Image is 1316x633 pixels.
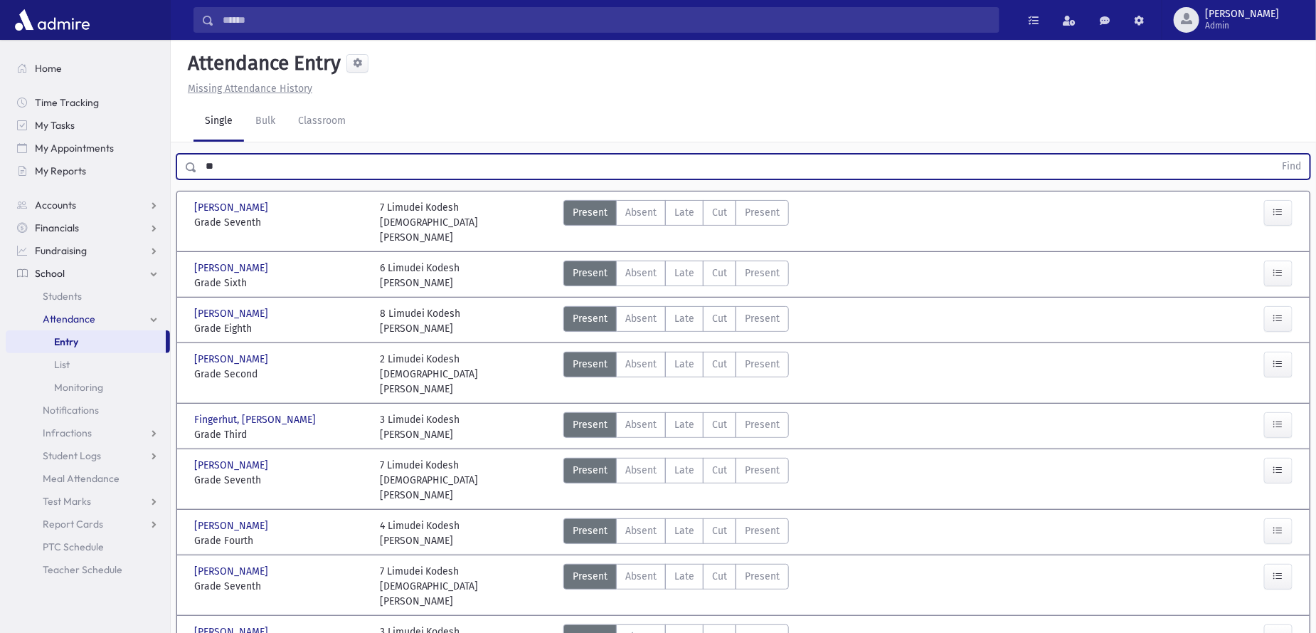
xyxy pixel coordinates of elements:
[194,458,271,473] span: [PERSON_NAME]
[54,358,70,371] span: List
[194,200,271,215] span: [PERSON_NAME]
[674,357,694,372] span: Late
[194,564,271,579] span: [PERSON_NAME]
[214,7,999,33] input: Search
[563,306,789,336] div: AttTypes
[380,518,460,548] div: 4 Limudei Kodesh [PERSON_NAME]
[674,266,694,281] span: Late
[573,205,607,220] span: Present
[6,216,170,239] a: Financials
[674,311,694,326] span: Late
[625,463,657,478] span: Absent
[573,463,607,478] span: Present
[244,102,287,142] a: Bulk
[43,472,120,485] span: Meal Attendance
[573,417,607,432] span: Present
[194,261,271,276] span: [PERSON_NAME]
[625,357,657,372] span: Absent
[380,458,551,503] div: 7 Limudei Kodesh [DEMOGRAPHIC_DATA][PERSON_NAME]
[674,417,694,432] span: Late
[194,276,366,291] span: Grade Sixth
[573,311,607,326] span: Present
[43,540,104,553] span: PTC Schedule
[6,239,170,262] a: Fundraising
[35,96,99,109] span: Time Tracking
[380,564,551,609] div: 7 Limudei Kodesh [DEMOGRAPHIC_DATA][PERSON_NAME]
[43,290,82,303] span: Students
[6,490,170,513] a: Test Marks
[745,569,780,584] span: Present
[712,311,727,326] span: Cut
[194,473,366,488] span: Grade Seventh
[563,352,789,397] div: AttTypes
[6,194,170,216] a: Accounts
[712,463,727,478] span: Cut
[194,412,319,427] span: Fingerhut, [PERSON_NAME]
[745,205,780,220] span: Present
[380,352,551,397] div: 2 Limudei Kodesh [DEMOGRAPHIC_DATA][PERSON_NAME]
[6,114,170,137] a: My Tasks
[563,412,789,442] div: AttTypes
[43,404,99,417] span: Notifications
[573,523,607,538] span: Present
[182,83,312,95] a: Missing Attendance History
[54,335,78,348] span: Entry
[43,313,95,325] span: Attendance
[712,417,727,432] span: Cut
[6,285,170,308] a: Students
[745,311,780,326] span: Present
[6,558,170,581] a: Teacher Schedule
[194,321,366,336] span: Grade Eighth
[6,535,170,558] a: PTC Schedule
[712,205,727,220] span: Cut
[6,137,170,159] a: My Appointments
[573,266,607,281] span: Present
[625,569,657,584] span: Absent
[380,261,460,291] div: 6 Limudei Kodesh [PERSON_NAME]
[194,427,366,442] span: Grade Third
[563,564,789,609] div: AttTypes
[43,427,92,439] span: Infractions
[194,215,366,230] span: Grade Seventh
[43,495,91,508] span: Test Marks
[6,422,170,444] a: Infractions
[380,200,551,245] div: 7 Limudei Kodesh [DEMOGRAPHIC_DATA][PERSON_NAME]
[35,244,87,257] span: Fundraising
[6,330,166,353] a: Entry
[573,357,607,372] span: Present
[35,119,75,132] span: My Tasks
[194,518,271,533] span: [PERSON_NAME]
[182,51,341,75] h5: Attendance Entry
[1205,20,1279,31] span: Admin
[35,221,79,234] span: Financials
[11,6,93,34] img: AdmirePro
[6,308,170,330] a: Attendance
[287,102,357,142] a: Classroom
[563,458,789,503] div: AttTypes
[745,463,780,478] span: Present
[6,444,170,467] a: Student Logs
[6,513,170,535] a: Report Cards
[35,142,114,155] span: My Appointments
[573,569,607,584] span: Present
[6,353,170,376] a: List
[625,266,657,281] span: Absent
[625,205,657,220] span: Absent
[43,563,122,576] span: Teacher Schedule
[43,518,103,530] span: Report Cards
[194,306,271,321] span: [PERSON_NAME]
[563,518,789,548] div: AttTypes
[745,523,780,538] span: Present
[674,463,694,478] span: Late
[745,266,780,281] span: Present
[35,267,65,280] span: School
[194,352,271,367] span: [PERSON_NAME]
[625,311,657,326] span: Absent
[563,200,789,245] div: AttTypes
[745,357,780,372] span: Present
[712,266,727,281] span: Cut
[712,357,727,372] span: Cut
[6,376,170,399] a: Monitoring
[674,523,694,538] span: Late
[54,381,103,394] span: Monitoring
